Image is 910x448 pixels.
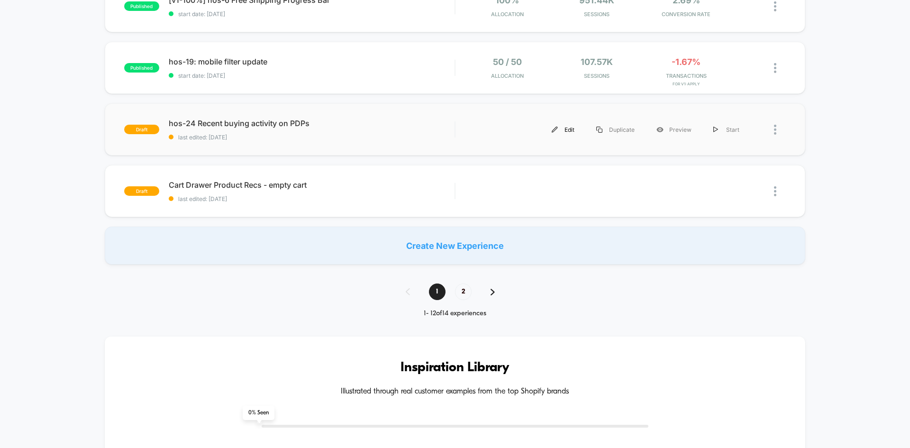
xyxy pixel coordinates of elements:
[596,127,602,133] img: menu
[646,119,702,140] div: Preview
[644,73,728,79] span: TRANSACTIONS
[774,186,776,196] img: close
[396,310,514,318] div: 1 - 12 of 14 experiences
[169,57,455,66] span: hos-19: mobile filter update
[713,127,718,133] img: menu
[774,63,776,73] img: close
[541,119,585,140] div: Edit
[429,283,446,300] span: 1
[702,119,750,140] div: Start
[124,186,159,196] span: draft
[169,72,455,79] span: start date: [DATE]
[243,406,274,420] span: 0 % Seen
[581,57,613,67] span: 107.57k
[493,57,522,67] span: 50 / 50
[124,1,159,11] span: published
[169,195,455,202] span: last edited: [DATE]
[124,63,159,73] span: published
[672,57,701,67] span: -1.67%
[491,73,524,79] span: Allocation
[169,10,455,18] span: start date: [DATE]
[644,82,728,86] span: for v1: apply
[169,119,455,128] span: hos-24 Recent buying activity on PDPs
[552,127,558,133] img: menu
[491,289,495,295] img: pagination forward
[133,387,777,396] h4: Illustrated through real customer examples from the top Shopify brands
[455,283,472,300] span: 2
[124,125,159,134] span: draft
[644,11,728,18] span: CONVERSION RATE
[555,11,639,18] span: Sessions
[774,1,776,11] img: close
[585,119,646,140] div: Duplicate
[491,11,524,18] span: Allocation
[133,360,777,375] h3: Inspiration Library
[169,180,455,190] span: Cart Drawer Product Recs - empty cart
[555,73,639,79] span: Sessions
[774,125,776,135] img: close
[105,227,805,265] div: Create New Experience
[169,134,455,141] span: last edited: [DATE]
